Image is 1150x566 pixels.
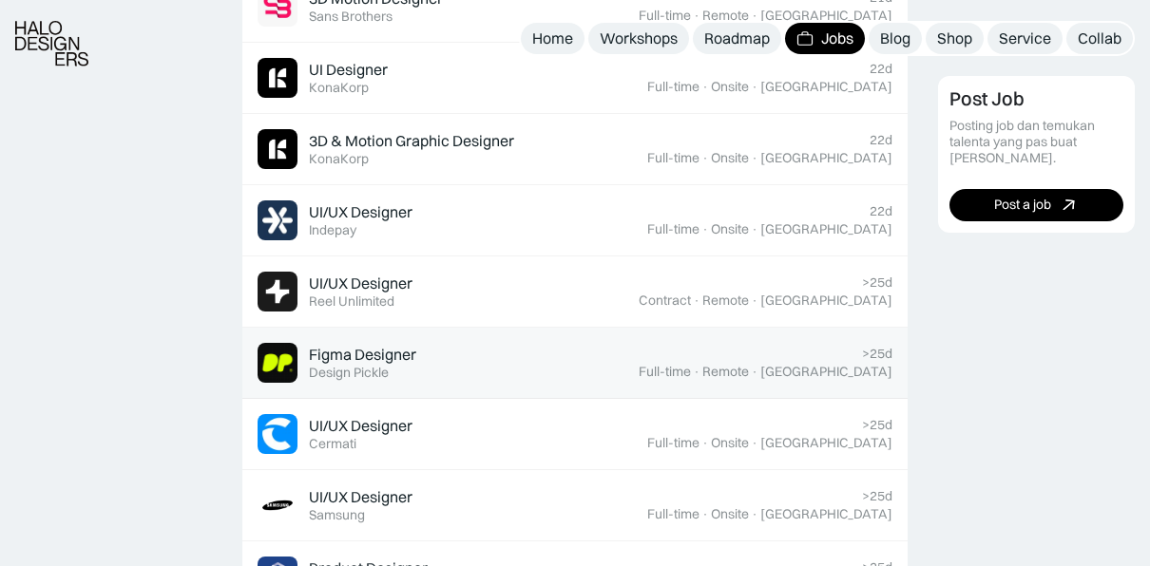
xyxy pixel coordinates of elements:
div: Contract [639,292,691,309]
div: Full-time [647,150,700,166]
a: Job ImageUI DesignerKonaKorp22dFull-time·Onsite·[GEOGRAPHIC_DATA] [242,43,908,114]
a: Job ImageUI/UX DesignerIndepay22dFull-time·Onsite·[GEOGRAPHIC_DATA] [242,185,908,256]
a: Workshops [588,23,689,54]
div: Cermati [309,436,356,452]
div: Shop [937,28,972,48]
div: Posting job dan temukan talenta yang pas buat [PERSON_NAME]. [949,118,1123,165]
a: Job ImageUI/UX DesignerReel Unlimited>25dContract·Remote·[GEOGRAPHIC_DATA] [242,256,908,328]
a: Home [521,23,585,54]
div: KonaKorp [309,80,369,96]
div: Post a job [994,197,1051,213]
div: [GEOGRAPHIC_DATA] [760,364,892,380]
a: Jobs [785,23,865,54]
div: [GEOGRAPHIC_DATA] [760,292,892,309]
div: Onsite [711,506,749,522]
div: · [751,79,758,95]
div: · [751,150,758,166]
div: · [701,221,709,237]
div: [GEOGRAPHIC_DATA] [760,506,892,522]
a: Shop [926,23,984,54]
div: Onsite [711,435,749,451]
a: Job Image3D & Motion Graphic DesignerKonaKorp22dFull-time·Onsite·[GEOGRAPHIC_DATA] [242,114,908,185]
div: Onsite [711,150,749,166]
img: Job Image [258,343,297,383]
div: Service [999,28,1051,48]
div: Reel Unlimited [309,293,394,310]
img: Job Image [258,485,297,525]
img: Job Image [258,272,297,311]
div: Sans Brothers [309,9,393,25]
a: Job ImageFigma DesignerDesign Pickle>25dFull-time·Remote·[GEOGRAPHIC_DATA] [242,328,908,399]
div: UI/UX Designer [309,416,412,436]
div: · [701,506,709,522]
img: Job Image [258,414,297,454]
div: Samsung [309,507,365,523]
div: Workshops [600,28,678,48]
div: >25d [862,274,892,291]
div: Onsite [711,79,749,95]
div: >25d [862,417,892,433]
div: Jobs [821,28,853,48]
div: Full-time [647,221,700,237]
a: Blog [869,23,922,54]
img: Job Image [258,129,297,169]
div: Blog [880,28,910,48]
div: [GEOGRAPHIC_DATA] [760,221,892,237]
a: Service [987,23,1063,54]
img: Job Image [258,58,297,98]
div: Remote [702,8,749,24]
div: UI/UX Designer [309,487,412,507]
div: · [751,292,758,309]
a: Collab [1066,23,1133,54]
div: · [751,8,758,24]
div: · [701,150,709,166]
div: UI/UX Designer [309,274,412,293]
div: Collab [1078,28,1121,48]
div: Full-time [639,8,691,24]
a: Job ImageUI/UX DesignerSamsung>25dFull-time·Onsite·[GEOGRAPHIC_DATA] [242,470,908,541]
div: 22d [870,132,892,148]
div: Design Pickle [309,365,389,381]
div: Post Job [949,87,1025,110]
div: Figma Designer [309,345,416,365]
div: [GEOGRAPHIC_DATA] [760,150,892,166]
div: Remote [702,364,749,380]
div: · [693,8,700,24]
div: · [693,292,700,309]
div: Full-time [639,364,691,380]
div: UI/UX Designer [309,202,412,222]
div: · [751,221,758,237]
div: 3D & Motion Graphic Designer [309,131,514,151]
div: Indepay [309,222,356,238]
div: Onsite [711,221,749,237]
div: [GEOGRAPHIC_DATA] [760,79,892,95]
div: · [701,79,709,95]
div: · [751,364,758,380]
div: · [751,506,758,522]
div: Remote [702,292,749,309]
div: 22d [870,61,892,77]
div: >25d [862,488,892,504]
div: · [693,364,700,380]
div: [GEOGRAPHIC_DATA] [760,435,892,451]
a: Roadmap [693,23,781,54]
div: Full-time [647,506,700,522]
div: UI Designer [309,60,388,80]
div: Home [532,28,573,48]
a: Post a job [949,188,1123,220]
div: >25d [862,346,892,362]
div: Full-time [647,435,700,451]
img: Job Image [258,200,297,240]
div: · [751,435,758,451]
div: KonaKorp [309,151,369,167]
div: 22d [870,203,892,219]
div: [GEOGRAPHIC_DATA] [760,8,892,24]
a: Job ImageUI/UX DesignerCermati>25dFull-time·Onsite·[GEOGRAPHIC_DATA] [242,399,908,470]
div: Roadmap [704,28,770,48]
div: · [701,435,709,451]
div: Full-time [647,79,700,95]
